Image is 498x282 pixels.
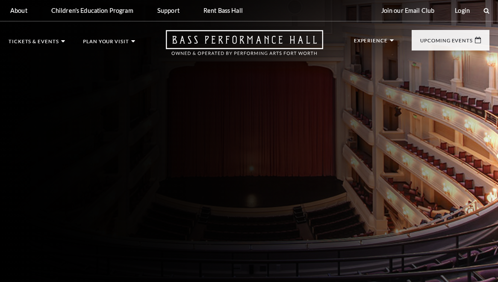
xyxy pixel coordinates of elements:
p: Upcoming Events [420,38,473,47]
p: Experience [354,38,388,47]
p: Plan Your Visit [83,39,129,48]
p: Tickets & Events [9,39,59,48]
p: About [10,7,27,14]
p: Children's Education Program [51,7,133,14]
p: Support [157,7,180,14]
p: Rent Bass Hall [203,7,243,14]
